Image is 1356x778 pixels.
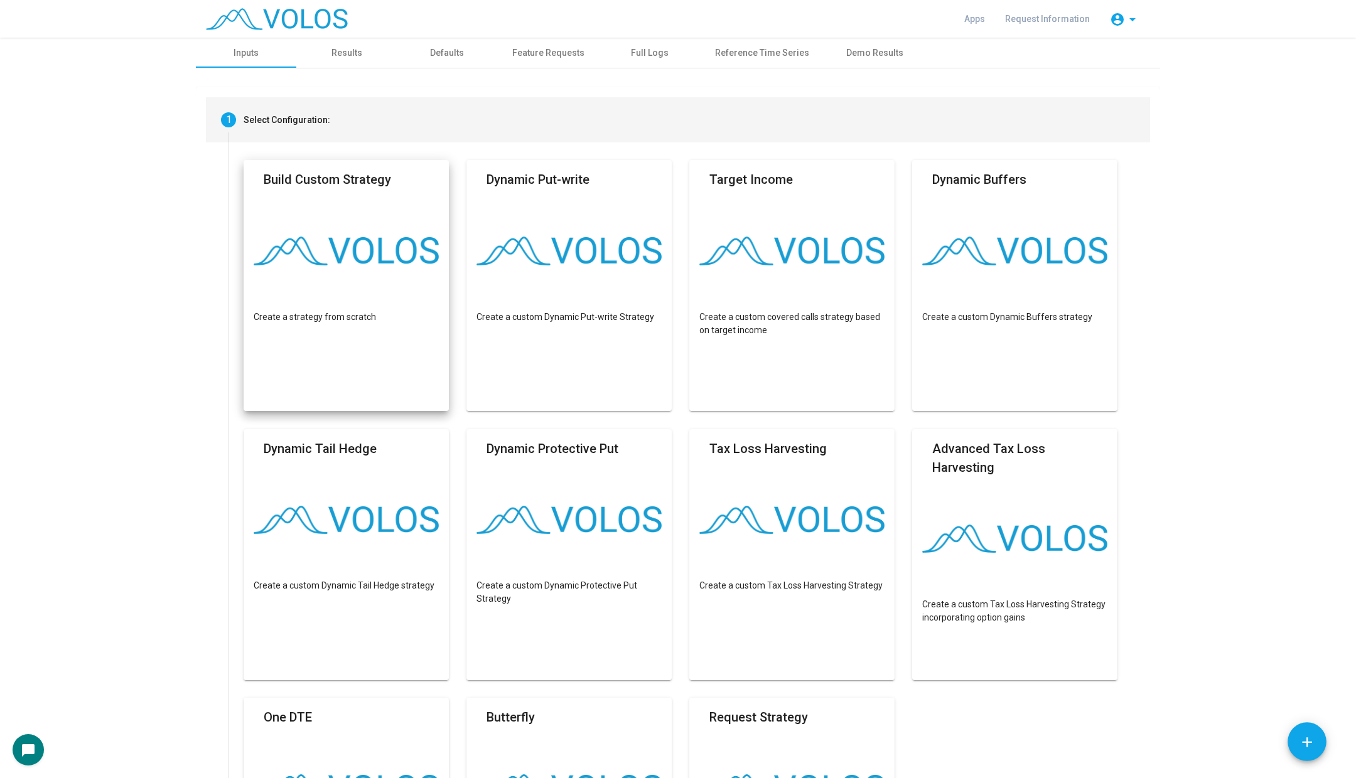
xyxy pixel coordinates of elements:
mat-icon: chat_bubble [21,743,36,758]
div: Demo Results [846,46,903,60]
mat-icon: add [1299,734,1315,750]
p: Create a custom Dynamic Buffers strategy [922,311,1107,324]
p: Create a custom covered calls strategy based on target income [699,311,885,337]
span: Request Information [1005,14,1090,24]
span: Apps [964,14,985,24]
div: Results [331,46,362,60]
p: Create a strategy from scratch [254,311,439,324]
mat-card-title: Butterfly [487,708,535,727]
img: logo.png [699,506,885,535]
mat-icon: arrow_drop_down [1125,12,1140,27]
a: Apps [954,8,995,30]
mat-card-title: Dynamic Tail Hedge [264,439,377,458]
mat-card-title: Advanced Tax Loss Harvesting [932,439,1097,477]
img: logo.png [476,237,662,265]
p: Create a custom Dynamic Put-write Strategy [476,311,662,324]
mat-card-title: Dynamic Buffers [932,170,1026,189]
div: Feature Requests [512,46,584,60]
p: Create a custom Tax Loss Harvesting Strategy incorporating option gains [922,598,1107,624]
div: Inputs [234,46,259,60]
img: logo.png [922,525,1107,553]
a: Request Information [995,8,1100,30]
span: 1 [226,114,232,125]
img: logo.png [254,237,439,265]
img: logo.png [699,237,885,265]
img: logo.png [476,506,662,535]
img: logo.png [254,506,439,535]
p: Create a custom Tax Loss Harvesting Strategy [699,579,885,592]
mat-card-title: Request Strategy [709,708,808,727]
mat-card-title: Tax Loss Harvesting [709,439,827,458]
mat-icon: account_circle [1110,12,1125,27]
div: Select Configuration: [244,114,330,127]
div: Reference Time Series [715,46,809,60]
img: logo.png [922,237,1107,265]
mat-card-title: Dynamic Protective Put [487,439,618,458]
mat-card-title: Target Income [709,170,793,189]
mat-card-title: Dynamic Put-write [487,170,589,189]
p: Create a custom Dynamic Protective Put Strategy [476,579,662,605]
p: Create a custom Dynamic Tail Hedge strategy [254,579,439,592]
div: Full Logs [631,46,669,60]
div: Defaults [430,46,464,60]
mat-card-title: Build Custom Strategy [264,170,391,189]
button: Add icon [1288,722,1326,761]
mat-card-title: One DTE [264,708,312,727]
